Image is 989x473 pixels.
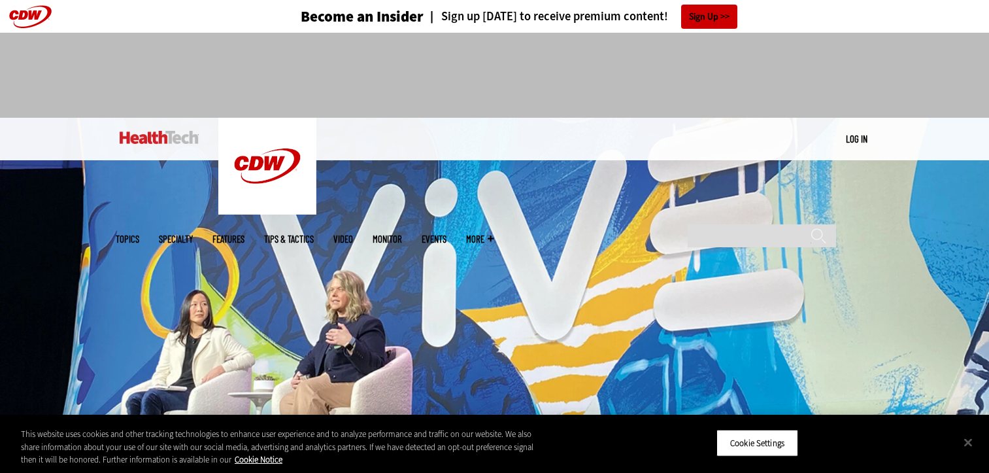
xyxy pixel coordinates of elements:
span: Topics [116,234,139,244]
span: Specialty [159,234,193,244]
a: Events [422,234,446,244]
a: More information about your privacy [235,454,282,465]
a: Sign Up [681,5,737,29]
a: Video [333,234,353,244]
img: Home [120,131,199,144]
button: Cookie Settings [716,429,798,457]
div: This website uses cookies and other tracking technologies to enhance user experience and to analy... [21,428,544,466]
iframe: advertisement [257,46,733,105]
span: More [466,234,494,244]
a: Features [212,234,244,244]
a: Tips & Tactics [264,234,314,244]
h3: Become an Insider [301,9,424,24]
a: Log in [846,133,867,145]
img: Home [218,118,316,215]
a: MonITor [373,234,402,244]
div: User menu [846,132,867,146]
a: Become an Insider [252,9,424,24]
a: Sign up [DATE] to receive premium content! [424,10,668,23]
a: CDW [218,204,316,218]
button: Close [954,428,982,457]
